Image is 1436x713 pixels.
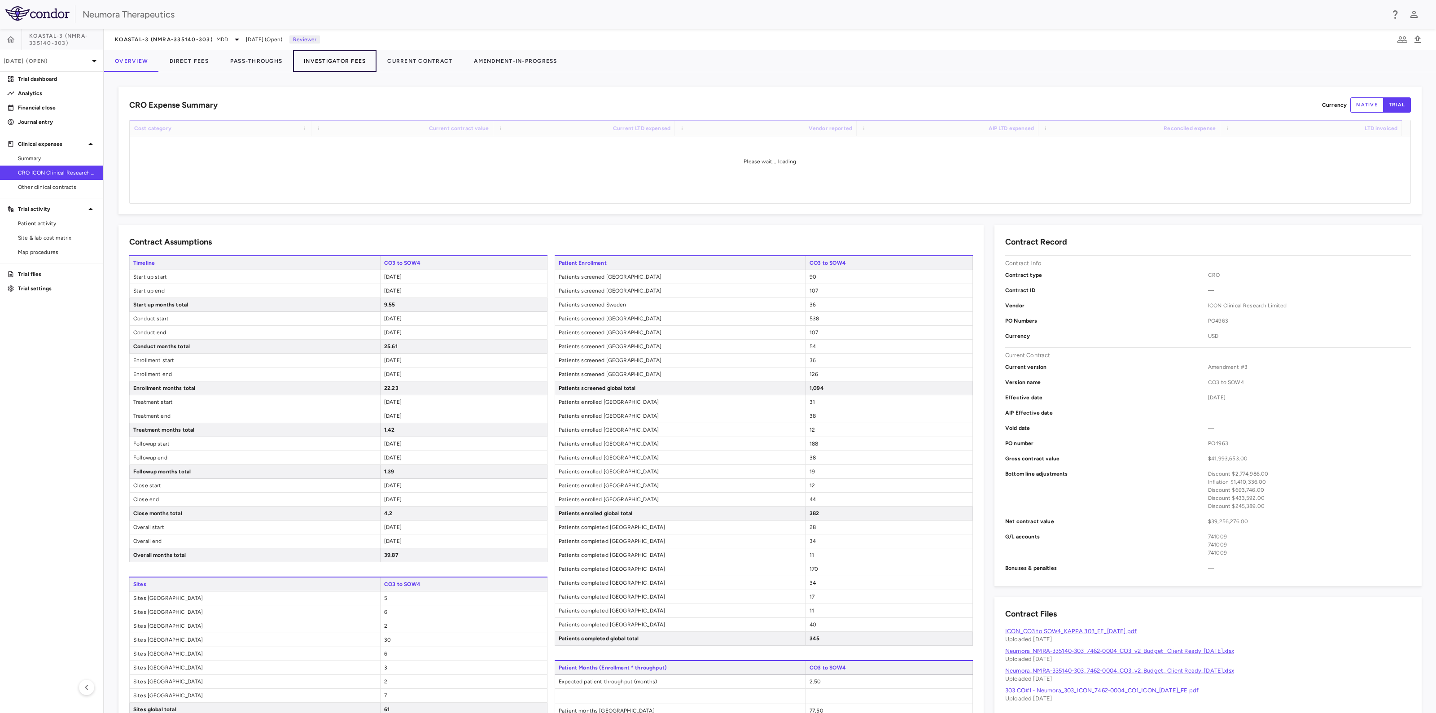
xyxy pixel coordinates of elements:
[555,632,806,645] span: Patients completed global total
[130,689,380,702] span: Sites [GEOGRAPHIC_DATA]
[810,496,816,503] span: 44
[384,385,398,391] span: 22.23
[18,183,96,191] span: Other clinical contracts
[555,521,806,534] span: Patients completed [GEOGRAPHIC_DATA]
[1005,675,1411,683] p: Uploaded [DATE]
[1208,549,1411,557] div: 741009
[1208,394,1411,402] span: [DATE]
[380,577,547,591] span: CO3 to SOW4
[384,496,402,503] span: [DATE]
[384,427,395,433] span: 1.42
[1208,455,1411,463] span: $41,993,653.00
[555,298,806,311] span: Patients screened Sweden
[384,343,398,350] span: 25.61
[810,413,816,419] span: 38
[18,219,96,227] span: Patient activity
[18,270,96,278] p: Trial files
[130,534,380,548] span: Overall end
[1208,541,1411,549] div: 741009
[384,692,387,699] span: 7
[130,423,380,437] span: Treatment months total
[384,413,402,419] span: [DATE]
[810,524,816,530] span: 28
[1208,494,1411,502] div: Discount $433,592.00
[130,284,380,297] span: Start up end
[555,618,806,631] span: Patients completed [GEOGRAPHIC_DATA]
[130,367,380,381] span: Enrollment end
[555,395,806,409] span: Patients enrolled [GEOGRAPHIC_DATA]
[384,399,402,405] span: [DATE]
[555,661,806,674] span: Patient Months (Enrollment * throughput)
[130,326,380,339] span: Conduct end
[555,284,806,297] span: Patients screened [GEOGRAPHIC_DATA]
[744,158,796,165] span: Please wait... loading
[130,633,380,647] span: Sites [GEOGRAPHIC_DATA]
[810,302,816,308] span: 36
[555,562,806,576] span: Patients completed [GEOGRAPHIC_DATA]
[1005,470,1208,510] p: Bottom line adjustments
[1005,439,1208,447] p: PO number
[130,507,380,520] span: Close months total
[129,99,218,111] h6: CRO Expense Summary
[1005,635,1411,643] p: Uploaded [DATE]
[384,274,402,280] span: [DATE]
[384,524,402,530] span: [DATE]
[1208,470,1411,478] div: Discount $2,774,986.00
[384,482,402,489] span: [DATE]
[555,437,806,451] span: Patients enrolled [GEOGRAPHIC_DATA]
[384,510,392,516] span: 4.2
[1350,97,1383,113] button: native
[555,604,806,617] span: Patients completed [GEOGRAPHIC_DATA]
[555,479,806,492] span: Patients enrolled [GEOGRAPHIC_DATA]
[18,75,96,83] p: Trial dashboard
[1208,317,1411,325] span: PO4963
[810,274,816,280] span: 90
[555,312,806,325] span: Patients screened [GEOGRAPHIC_DATA]
[384,288,402,294] span: [DATE]
[130,647,380,661] span: Sites [GEOGRAPHIC_DATA]
[1208,502,1411,510] div: Discount $245,389.00
[1005,608,1057,620] h6: Contract Files
[384,315,402,322] span: [DATE]
[380,256,547,270] span: CO3 to SOW4
[384,329,402,336] span: [DATE]
[1005,455,1208,463] p: Gross contract value
[555,423,806,437] span: Patients enrolled [GEOGRAPHIC_DATA]
[384,623,387,629] span: 2
[1005,363,1208,371] p: Current version
[555,409,806,423] span: Patients enrolled [GEOGRAPHIC_DATA]
[810,441,818,447] span: 188
[384,302,395,308] span: 9.55
[810,343,816,350] span: 54
[810,468,815,475] span: 19
[130,298,380,311] span: Start up months total
[18,104,96,112] p: Financial close
[1208,302,1411,310] span: ICON Clinical Research Limited
[1005,628,1137,634] a: ICON_CO3 to SOW4_KAPPA 303_FE_[DATE].pdf
[810,455,816,461] span: 38
[1005,317,1208,325] p: PO Numbers
[104,50,159,72] button: Overview
[1005,332,1208,340] p: Currency
[1208,286,1411,294] span: —
[130,493,380,506] span: Close end
[18,248,96,256] span: Map procedures
[18,234,96,242] span: Site & lab cost matrix
[293,50,377,72] button: Investigator Fees
[159,50,219,72] button: Direct Fees
[18,140,85,148] p: Clinical expenses
[1005,259,1042,267] p: Contract Info
[216,35,228,44] span: MDD
[1383,97,1411,113] button: trial
[810,580,816,586] span: 34
[246,35,282,44] span: [DATE] (Open)
[384,609,387,615] span: 6
[555,326,806,339] span: Patients screened [GEOGRAPHIC_DATA]
[1005,647,1234,654] a: Neumora_NMRA-335140-303_7462-0004_CO3_v2_Budget_ Client Ready_[DATE].xlsx
[29,32,103,47] span: KOASTAL-3 (NMRA-335140-303)
[810,621,816,628] span: 40
[384,455,402,461] span: [DATE]
[555,465,806,478] span: Patients enrolled [GEOGRAPHIC_DATA]
[18,284,96,293] p: Trial settings
[18,118,96,126] p: Journal entry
